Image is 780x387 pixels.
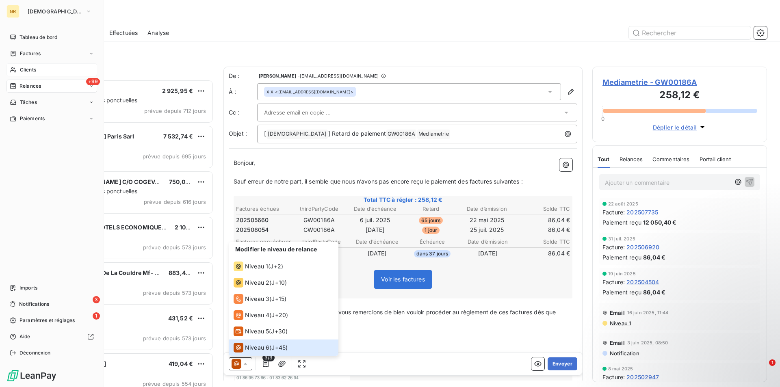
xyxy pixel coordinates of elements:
span: 65 jours [419,217,443,224]
span: Facture : [602,278,625,286]
div: ( [234,326,288,336]
span: GRIE [PERSON_NAME] C/O COGEVA PM [57,178,169,185]
span: Mediametrie - GW00186A [602,77,757,88]
td: [DATE] [347,225,403,234]
span: Commentaires [652,156,690,162]
span: Factures [20,50,41,57]
td: 22 mai 2025 [459,216,515,225]
span: SOCIETE DES HOTELS ECONOMIQUES DU [GEOGRAPHIC_DATA] [57,224,237,231]
span: Tableau de bord [19,34,57,41]
span: J+10 ) [271,279,287,287]
iframe: Intercom notifications message [617,308,780,365]
span: Bonjour, [234,159,255,166]
span: J+2 ) [270,262,283,270]
div: ( [234,294,286,304]
span: Niveau 1 [245,262,268,270]
span: De : [229,72,257,80]
span: Facture : [602,243,625,251]
label: À : [229,88,257,96]
span: 86,04 € [643,253,665,262]
span: 419,04 € [169,360,193,367]
th: thirdPartyCode [295,238,349,246]
span: [ [264,130,266,137]
span: 202502947 [626,373,659,381]
span: Niveau 1 [609,320,631,326]
span: Paiement reçu [602,218,641,227]
span: Modifier le niveau de relance [235,246,317,253]
span: [PERSON_NAME] [259,74,296,78]
span: Email [610,339,625,346]
img: Logo LeanPay [6,369,57,382]
span: 202506920 [626,243,659,251]
span: Niveau 3 [245,295,269,303]
span: Portail client [700,156,731,162]
td: 6 juil. 2025 [347,216,403,225]
span: 2 925,95 € [162,87,193,94]
span: Facture : [602,208,625,216]
td: [DATE] [461,249,515,258]
span: Il s’agit probablement d’un oubli, nous vous remercions de bien vouloir procéder au règlement de ... [234,309,558,325]
label: Cc : [229,108,257,117]
div: ( [234,310,288,320]
span: prévue depuis 573 jours [143,335,206,342]
span: prévue depuis 695 jours [143,153,206,160]
span: Niveau 2 [245,279,269,287]
span: Mediametrie [417,130,450,139]
span: 22 août 2025 [608,201,638,206]
input: Rechercher [629,26,751,39]
span: Niveau 6 [245,344,269,352]
span: Relances [19,82,41,90]
th: Date d’émission [459,205,515,213]
td: GW00186A [292,216,347,225]
span: Aide [19,333,30,340]
span: 8 mai 2025 [608,366,633,371]
th: Date d’échéance [347,205,403,213]
span: Total TTC à régler : 258,12 € [235,196,571,204]
span: Relances [620,156,643,162]
span: - [EMAIL_ADDRESS][DOMAIN_NAME] [298,74,379,78]
th: Solde TTC [516,238,570,246]
span: prévue depuis 573 jours [143,244,206,251]
span: 1 jour [422,227,440,234]
span: prévue depuis 616 jours [144,199,206,205]
span: 31 juil. 2025 [608,236,635,241]
button: Envoyer [548,357,577,370]
div: grid [39,80,214,387]
th: Date d’échéance [350,238,404,246]
td: 25 juil. 2025 [459,225,515,234]
div: ( [234,262,283,271]
span: Voir les factures [381,276,425,283]
span: Paiements [20,115,45,122]
th: Retard [403,205,459,213]
iframe: Intercom live chat [752,359,772,379]
span: Clients [20,66,36,74]
h3: 258,12 € [602,88,757,104]
span: 202507735 [626,208,658,216]
span: J+30 ) [271,327,288,335]
th: Factures échues [236,205,291,213]
div: <[EMAIL_ADDRESS][DOMAIN_NAME]> [266,89,353,95]
span: 431,52 € [168,315,193,322]
span: Paiement reçu [602,288,641,296]
span: Tâches [20,99,37,106]
a: Aide [6,330,97,343]
td: GW00186A [292,225,347,234]
span: Analyse [147,29,169,37]
span: 202508054 [236,226,269,234]
span: 202504504 [626,278,659,286]
td: 86,04 € [515,225,570,234]
th: Solde TTC [515,205,570,213]
span: prévue depuis 554 jours [143,381,206,387]
span: Paiement reçu [602,253,641,262]
button: Déplier le détail [650,123,709,132]
span: +99 [86,78,100,85]
div: GR [6,5,19,18]
div: ( [234,278,287,288]
span: 1 [93,312,100,320]
span: Paramètres et réglages [19,317,75,324]
span: Email [610,309,625,316]
span: 86,04 € [643,288,665,296]
span: GW00186A [386,130,416,139]
td: 86,04 € [515,216,570,225]
span: J+15 ) [271,295,286,303]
